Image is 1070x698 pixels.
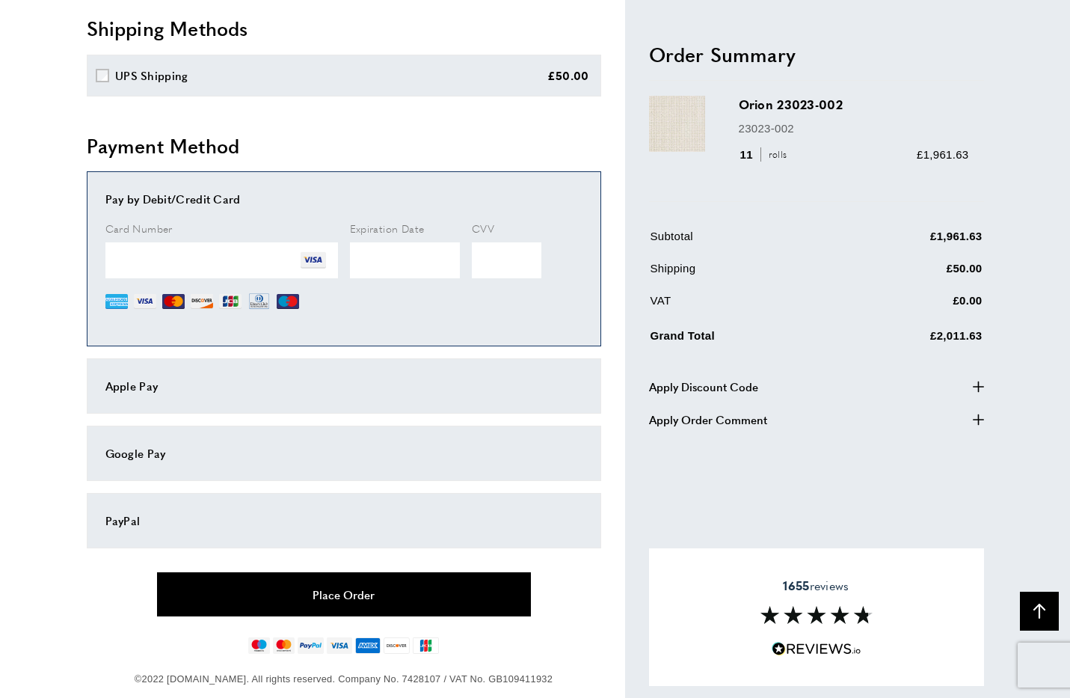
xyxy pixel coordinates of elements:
iframe: Secure Credit Card Frame - Expiration Date [350,242,461,278]
div: Google Pay [105,444,582,462]
img: MC.png [162,290,185,313]
span: rolls [760,147,791,162]
h2: Payment Method [87,132,601,159]
div: PayPal [105,512,582,530]
span: CVV [472,221,494,236]
p: 23023-002 [739,119,969,137]
img: DN.png [247,290,271,313]
td: Shipping [651,259,834,288]
h3: Orion 23023-002 [739,96,969,113]
img: maestro [248,637,270,654]
img: mastercard [273,637,295,654]
td: £50.00 [835,259,983,288]
span: £1,961.63 [917,147,968,160]
td: £0.00 [835,291,983,320]
td: Grand Total [651,323,834,355]
span: Apply Order Comment [649,410,767,428]
img: DI.png [191,290,213,313]
div: Apple Pay [105,377,582,395]
img: JCB.png [219,290,242,313]
img: paypal [298,637,324,654]
img: american-express [355,637,381,654]
img: Reviews section [760,606,873,624]
td: £2,011.63 [835,323,983,355]
span: Card Number [105,221,173,236]
div: Pay by Debit/Credit Card [105,190,582,208]
iframe: Secure Credit Card Frame - CVV [472,242,541,278]
img: VI.png [301,248,326,273]
td: £1,961.63 [835,227,983,256]
strong: 1655 [783,577,809,594]
img: AE.png [105,290,128,313]
span: ©2022 [DOMAIN_NAME]. All rights reserved. Company No. 7428107 / VAT No. GB109411932 [135,673,553,685]
span: reviews [783,578,849,593]
div: 11 [739,145,793,163]
iframe: Secure Credit Card Frame - Credit Card Number [105,242,338,278]
img: MI.png [277,290,299,313]
div: £50.00 [547,67,589,85]
button: Place Order [157,572,531,616]
img: jcb [413,637,439,654]
img: Reviews.io 5 stars [772,642,861,656]
h2: Order Summary [649,40,984,67]
h2: Shipping Methods [87,15,601,42]
img: VI.png [134,290,156,313]
img: Orion 23023-002 [649,96,705,152]
div: UPS Shipping [115,67,188,85]
td: VAT [651,291,834,320]
img: visa [327,637,351,654]
span: Expiration Date [350,221,425,236]
td: Subtotal [651,227,834,256]
img: discover [384,637,410,654]
span: Apply Discount Code [649,377,758,395]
